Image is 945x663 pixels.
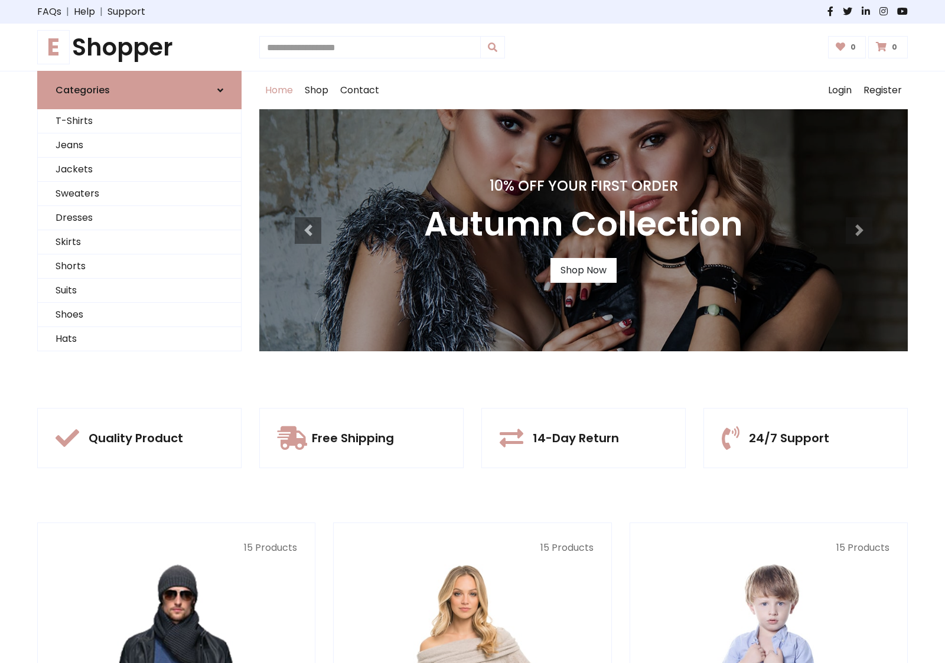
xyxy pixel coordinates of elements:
span: | [95,5,107,19]
a: Support [107,5,145,19]
a: 0 [828,36,866,58]
h5: 24/7 Support [749,431,829,445]
h5: Free Shipping [312,431,394,445]
a: 0 [868,36,908,58]
h3: Autumn Collection [424,204,743,244]
a: Home [259,71,299,109]
span: | [61,5,74,19]
a: Jeans [38,133,241,158]
a: T-Shirts [38,109,241,133]
span: 0 [889,42,900,53]
a: Sweaters [38,182,241,206]
h1: Shopper [37,33,242,61]
a: Dresses [38,206,241,230]
a: Jackets [38,158,241,182]
a: Shoes [38,303,241,327]
h5: 14-Day Return [533,431,619,445]
a: FAQs [37,5,61,19]
a: Help [74,5,95,19]
a: Suits [38,279,241,303]
p: 15 Products [648,541,889,555]
a: Skirts [38,230,241,254]
a: Shop [299,71,334,109]
a: Login [822,71,858,109]
a: Shop Now [550,258,617,283]
a: Shorts [38,254,241,279]
h5: Quality Product [89,431,183,445]
a: Contact [334,71,385,109]
h6: Categories [56,84,110,96]
a: EShopper [37,33,242,61]
a: Categories [37,71,242,109]
p: 15 Products [56,541,297,555]
span: E [37,30,70,64]
p: 15 Products [351,541,593,555]
a: Register [858,71,908,109]
h4: 10% Off Your First Order [424,178,743,195]
span: 0 [848,42,859,53]
a: Hats [38,327,241,351]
